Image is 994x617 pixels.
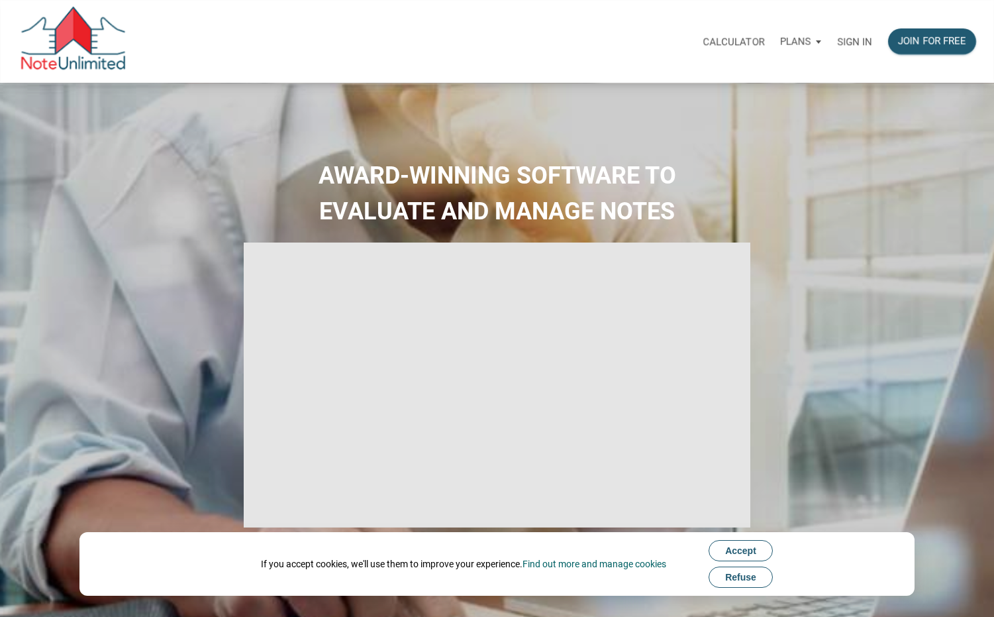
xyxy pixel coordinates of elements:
[837,36,872,48] p: Sign in
[772,21,829,62] a: Plans
[522,559,666,569] a: Find out more and manage cookies
[703,36,764,48] p: Calculator
[772,22,829,62] button: Plans
[725,545,756,556] span: Accept
[725,572,756,583] span: Refuse
[261,557,666,571] div: If you accept cookies, we'll use them to improve your experience.
[10,158,984,229] h2: AWARD-WINNING SOFTWARE TO EVALUATE AND MANAGE NOTES
[709,567,773,588] button: Refuse
[780,36,811,48] p: Plans
[880,21,984,62] a: Join for free
[244,243,750,528] iframe: NoteUnlimited
[709,540,773,561] button: Accept
[695,21,772,62] a: Calculator
[888,28,976,54] button: Join for free
[898,34,966,49] div: Join for free
[829,21,880,62] a: Sign in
